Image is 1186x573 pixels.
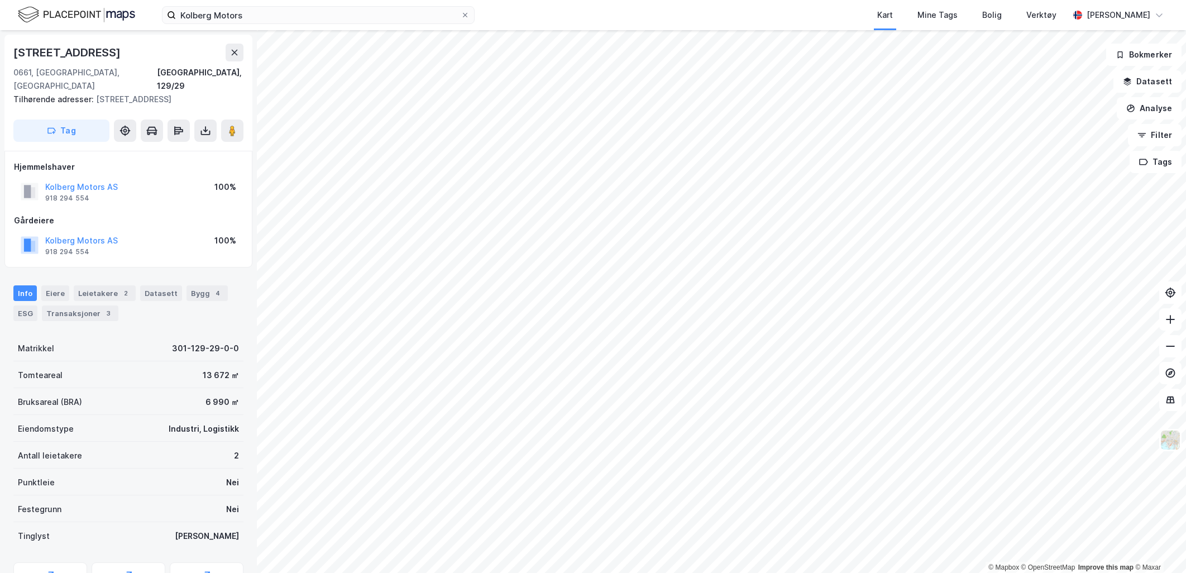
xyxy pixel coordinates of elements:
[186,285,228,301] div: Bygg
[13,44,123,61] div: [STREET_ADDRESS]
[172,342,239,355] div: 301-129-29-0-0
[1128,124,1182,146] button: Filter
[14,214,243,227] div: Gårdeiere
[214,180,236,194] div: 100%
[982,8,1002,22] div: Bolig
[13,285,37,301] div: Info
[18,503,61,516] div: Festegrunn
[917,8,958,22] div: Mine Tags
[13,305,37,321] div: ESG
[1130,151,1182,173] button: Tags
[169,422,239,436] div: Industri, Logistikk
[175,529,239,543] div: [PERSON_NAME]
[205,395,239,409] div: 6 990 ㎡
[1021,564,1075,571] a: OpenStreetMap
[140,285,182,301] div: Datasett
[18,5,135,25] img: logo.f888ab2527a4732fd821a326f86c7f29.svg
[45,247,89,256] div: 918 294 554
[176,7,461,23] input: Søk på adresse, matrikkel, gårdeiere, leietakere eller personer
[18,342,54,355] div: Matrikkel
[1106,44,1182,66] button: Bokmerker
[74,285,136,301] div: Leietakere
[877,8,893,22] div: Kart
[42,305,118,321] div: Transaksjoner
[18,449,82,462] div: Antall leietakere
[13,66,157,93] div: 0661, [GEOGRAPHIC_DATA], [GEOGRAPHIC_DATA]
[18,395,82,409] div: Bruksareal (BRA)
[1117,97,1182,120] button: Analyse
[18,369,63,382] div: Tomteareal
[13,93,235,106] div: [STREET_ADDRESS]
[18,476,55,489] div: Punktleie
[14,160,243,174] div: Hjemmelshaver
[212,288,223,299] div: 4
[214,234,236,247] div: 100%
[226,476,239,489] div: Nei
[157,66,243,93] div: [GEOGRAPHIC_DATA], 129/29
[18,422,74,436] div: Eiendomstype
[234,449,239,462] div: 2
[1078,564,1134,571] a: Improve this map
[13,94,96,104] span: Tilhørende adresser:
[18,529,50,543] div: Tinglyst
[45,194,89,203] div: 918 294 554
[226,503,239,516] div: Nei
[120,288,131,299] div: 2
[1130,519,1186,573] iframe: Chat Widget
[41,285,69,301] div: Eiere
[1113,70,1182,93] button: Datasett
[103,308,114,319] div: 3
[988,564,1019,571] a: Mapbox
[13,120,109,142] button: Tag
[1026,8,1056,22] div: Verktøy
[1160,429,1181,451] img: Z
[1087,8,1150,22] div: [PERSON_NAME]
[203,369,239,382] div: 13 672 ㎡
